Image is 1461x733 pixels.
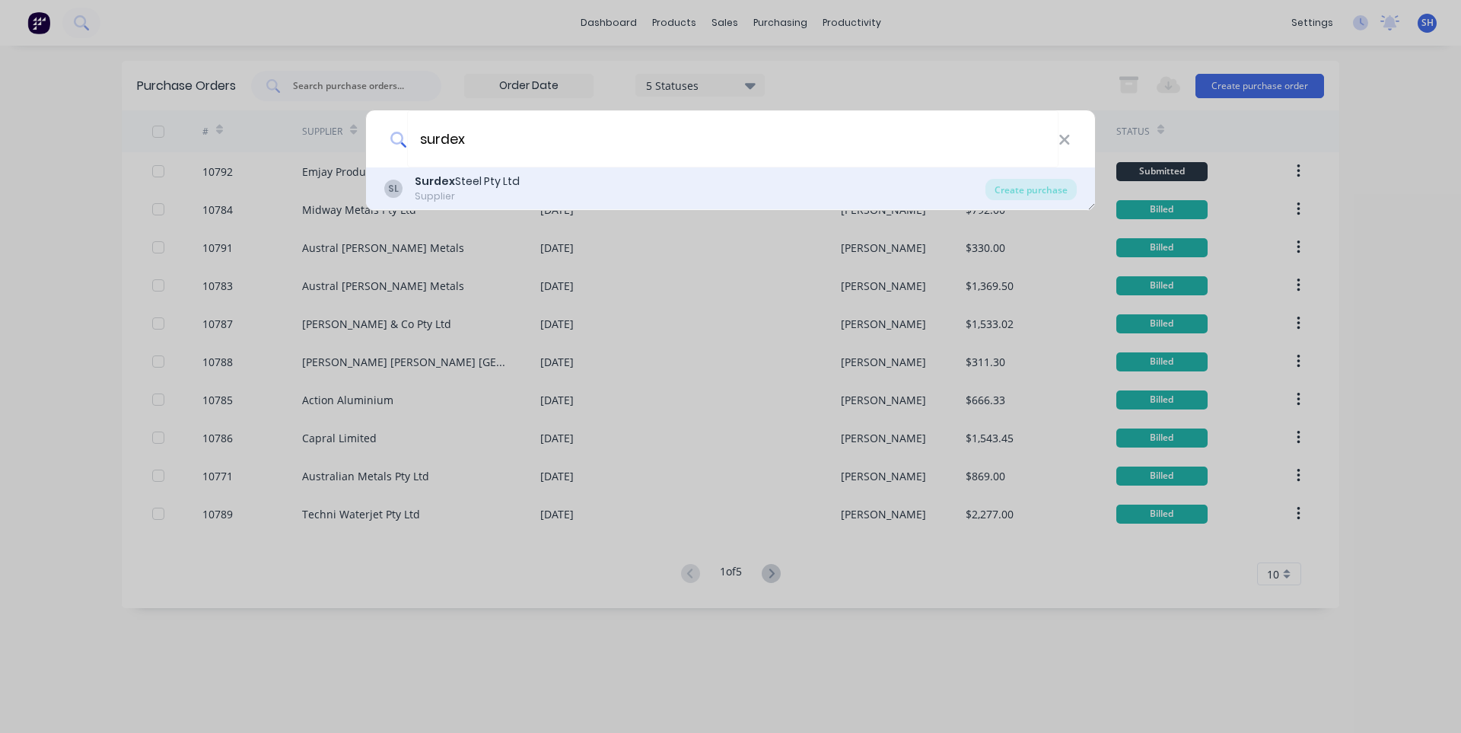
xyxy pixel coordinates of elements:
[384,180,403,198] div: SL
[415,174,520,190] div: Steel Pty Ltd
[415,174,455,189] b: Surdex
[415,190,520,203] div: Supplier
[985,179,1077,200] div: Create purchase
[407,110,1058,167] input: Enter a supplier name to create a new order...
